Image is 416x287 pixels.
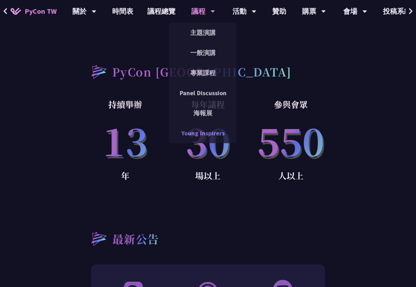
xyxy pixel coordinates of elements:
p: 持續舉辦 [84,97,167,111]
a: 海報展 [169,105,237,121]
p: 人以上 [249,169,332,183]
p: 場以上 [167,169,249,183]
a: Panel Discussion [169,85,237,101]
img: Home icon of PyCon TW 2025 [11,8,21,15]
img: heading-bullet [84,58,112,85]
h2: PyCon [GEOGRAPHIC_DATA] [112,63,292,80]
p: 年 [84,169,167,183]
a: 一般演講 [169,44,237,61]
p: 13 [84,111,167,169]
a: Young Inspirers [169,125,237,141]
a: PyCon TW [4,2,64,20]
a: 主題演講 [169,24,237,41]
p: 550 [249,111,332,169]
span: PyCon TW [25,6,57,17]
a: 專業課程 [169,65,237,81]
p: 30 [167,111,249,169]
h2: 最新公告 [112,230,159,247]
img: heading-bullet [84,225,112,252]
p: 參與會眾 [249,97,332,111]
p: 每年議程 [167,97,249,111]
